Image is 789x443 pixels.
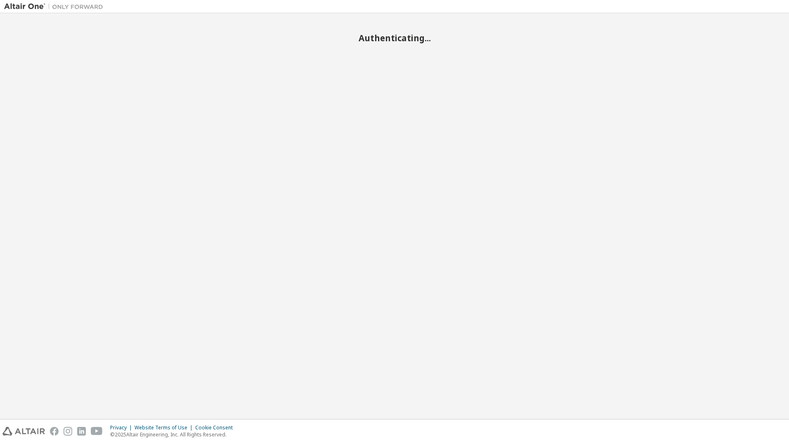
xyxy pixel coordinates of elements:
img: instagram.svg [64,427,72,436]
div: Cookie Consent [195,424,238,431]
img: linkedin.svg [77,427,86,436]
img: Altair One [4,2,107,11]
p: © 2025 Altair Engineering, Inc. All Rights Reserved. [110,431,238,438]
img: altair_logo.svg [2,427,45,436]
div: Privacy [110,424,135,431]
img: facebook.svg [50,427,59,436]
h2: Authenticating... [4,33,785,43]
div: Website Terms of Use [135,424,195,431]
img: youtube.svg [91,427,103,436]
